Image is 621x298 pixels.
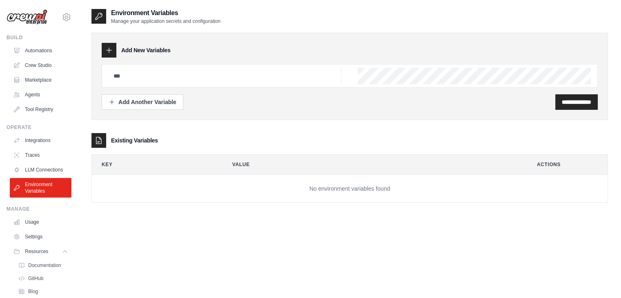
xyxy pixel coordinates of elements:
span: Resources [25,248,48,255]
a: Tool Registry [10,103,71,116]
span: Documentation [28,262,61,269]
th: Value [223,155,521,174]
div: Build [7,34,71,41]
a: Integrations [10,134,71,147]
th: Actions [527,155,608,174]
a: GitHub [15,273,71,284]
a: LLM Connections [10,163,71,176]
th: Key [92,155,216,174]
button: Add Another Variable [102,94,183,110]
a: Agents [10,88,71,101]
a: Environment Variables [10,178,71,198]
span: Blog [28,288,38,295]
a: Automations [10,44,71,57]
img: Logo [7,9,47,25]
button: Resources [10,245,71,258]
a: Documentation [15,260,71,271]
a: Marketplace [10,73,71,87]
td: No environment variables found [92,175,608,203]
a: Usage [10,216,71,229]
a: Crew Studio [10,59,71,72]
h2: Environment Variables [111,8,220,18]
p: Manage your application secrets and configuration [111,18,220,24]
h3: Add New Variables [121,46,171,54]
div: Add Another Variable [109,98,176,106]
h3: Existing Variables [111,136,158,145]
a: Blog [15,286,71,297]
div: Manage [7,206,71,212]
a: Settings [10,230,71,243]
span: GitHub [28,275,43,282]
a: Traces [10,149,71,162]
div: Operate [7,124,71,131]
